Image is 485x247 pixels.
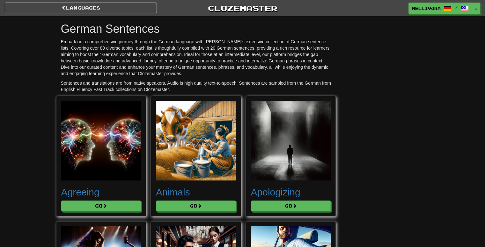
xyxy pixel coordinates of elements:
[412,5,441,11] span: Mellivora
[251,101,331,181] img: 290f824c-1a05-4c49-8d18-d708bdc95b3d.small.png
[156,101,236,212] a: Animals Go
[251,201,331,211] button: Go
[5,3,157,13] a: Languages
[61,101,141,181] img: 9d6dd33a-52fb-42ae-a2df-014076b28ec0.small.png
[455,5,458,10] span: /
[408,3,472,14] a: Mellivora /
[61,80,331,93] p: Sentences and translations are from native speakers. Audio is high quality text-to-speech. Senten...
[61,187,141,197] h2: Agreeing
[251,101,331,212] a: Apologizing Go
[156,187,236,197] h2: Animals
[156,201,236,211] button: Go
[61,39,331,77] p: Embark on a comprehensive journey through the German language with [PERSON_NAME]'s extensive coll...
[61,101,141,212] a: Agreeing Go
[251,187,331,197] h2: Apologizing
[156,101,236,181] img: 039b9d8e-9c72-4dec-9b0e-b3e6d5bf9c9e.small.png
[61,201,141,211] button: Go
[61,23,331,35] h1: German Sentences
[166,3,319,14] a: Clozemaster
